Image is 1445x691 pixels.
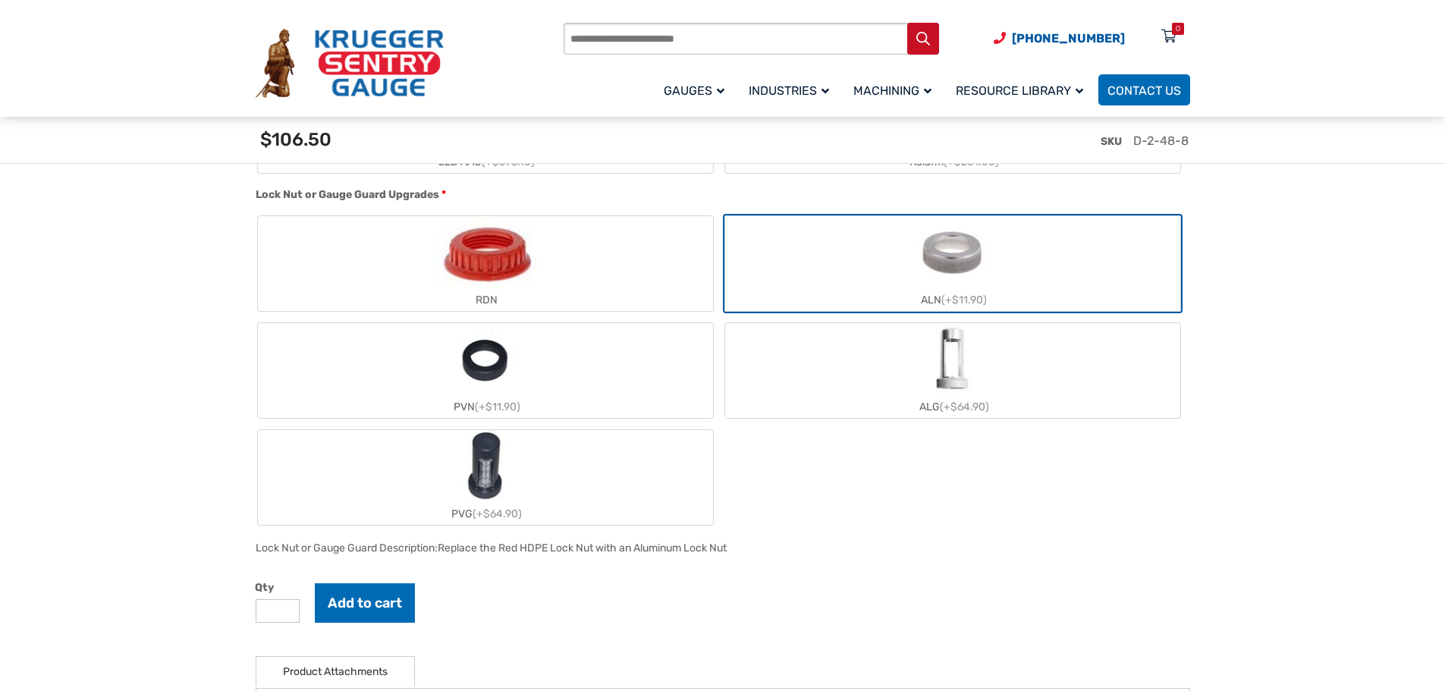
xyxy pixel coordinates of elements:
abbr: required [441,187,446,203]
span: Gauges [664,83,724,98]
span: D-2-48-8 [1133,133,1189,148]
span: (+$11.90) [941,294,987,306]
a: Product Attachments [283,657,388,686]
div: ALN [725,289,1180,311]
div: PVN [258,396,713,418]
a: Phone Number (920) 434-8860 [994,29,1125,48]
label: ALG [725,323,1180,418]
div: RDN [258,289,713,311]
div: ALG [725,396,1180,418]
a: Industries [740,72,844,108]
button: Add to cart [315,583,415,623]
div: 0 [1176,23,1180,35]
a: Machining [844,72,947,108]
span: (+$64.90) [940,400,989,413]
label: PVG [258,430,713,525]
span: Industries [749,83,829,98]
input: Product quantity [256,599,300,623]
div: Replace the Red HDPE Lock Nut with an Aluminum Lock Nut [438,542,727,554]
div: PVG [258,503,713,525]
span: (+$64.90) [473,507,522,520]
span: Lock Nut or Gauge Guard Description: [256,542,438,554]
span: [PHONE_NUMBER] [1012,31,1125,46]
span: Resource Library [956,83,1083,98]
img: Krueger Sentry Gauge [256,29,444,99]
span: Lock Nut or Gauge Guard Upgrades [256,188,439,201]
span: Machining [853,83,931,98]
a: Contact Us [1098,74,1190,105]
a: Resource Library [947,72,1098,108]
label: PVN [258,323,713,418]
a: Gauges [655,72,740,108]
label: RDN [258,216,713,311]
span: (+$11.90) [475,400,520,413]
span: Contact Us [1107,83,1181,98]
span: SKU [1101,135,1122,148]
label: ALN [725,216,1180,311]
